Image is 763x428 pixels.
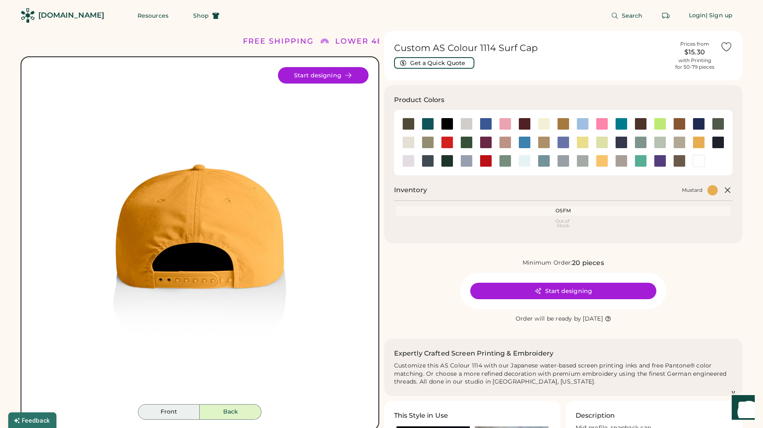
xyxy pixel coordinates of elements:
[576,411,615,421] h3: Description
[682,187,702,193] div: Mustard
[622,13,643,19] span: Search
[183,7,229,24] button: Shop
[243,36,314,47] div: FREE SHIPPING
[394,57,474,69] button: Get a Quick Quote
[397,207,730,214] div: OSFM
[397,219,730,228] div: Out of Stock
[689,12,706,20] div: Login
[21,8,35,23] img: Rendered Logo - Screens
[674,47,715,57] div: $15.30
[583,315,603,323] div: [DATE]
[680,41,709,47] div: Prices from
[394,185,427,195] h2: Inventory
[516,315,581,323] div: Order will be ready by
[335,36,418,47] div: LOWER 48 STATES
[394,411,448,421] h3: This Style in Use
[200,404,261,420] button: Back
[675,57,714,70] div: with Printing for 50-79 pieces
[38,10,104,21] div: [DOMAIN_NAME]
[572,258,604,268] div: 20 pieces
[394,349,554,358] h2: Expertly Crafted Screen Printing & Embroidery
[31,67,369,404] img: 1114 - Mustard Back Image
[394,42,670,54] h1: Custom AS Colour 1114 Surf Cap
[31,67,369,404] div: 1114 Style Image
[706,12,733,20] div: | Sign up
[601,7,653,24] button: Search
[523,259,572,267] div: Minimum Order:
[138,404,200,420] button: Front
[394,95,445,105] h3: Product Colors
[193,13,209,19] span: Shop
[128,7,178,24] button: Resources
[394,362,733,386] div: Customize this AS Colour 1114 with our Japanese water-based screen printing inks and free Pantone...
[470,283,656,299] button: Start designing
[658,7,674,24] button: Retrieve an order
[724,391,759,426] iframe: Front Chat
[278,67,369,84] button: Start designing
